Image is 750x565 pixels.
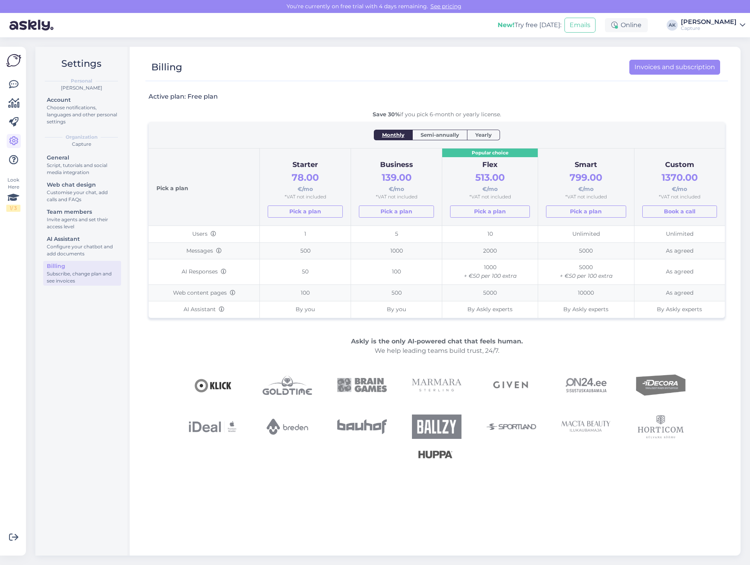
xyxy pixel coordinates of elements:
td: Users [149,226,260,242]
div: Billing [47,262,118,270]
a: AI AssistantConfigure your chatbot and add documents [43,234,121,259]
span: 1370.00 [662,172,698,183]
img: Askly Logo [6,53,21,68]
b: Personal [71,77,92,84]
td: Messages [149,242,260,259]
div: [PERSON_NAME] [42,84,121,92]
td: By you [260,301,351,318]
img: Given [487,360,536,410]
td: 100 [260,284,351,301]
img: Huppa [412,444,461,463]
td: By Askly experts [634,301,725,318]
div: Account [47,96,118,104]
td: 10000 [538,284,634,301]
div: Pick a plan [156,156,252,218]
td: As agreed [634,259,725,284]
span: 139.00 [382,172,412,183]
div: *VAT not included [268,193,343,201]
div: €/mo [359,170,434,193]
img: Sportland [487,413,536,440]
img: Klick [188,360,237,410]
div: €/mo [268,170,343,193]
a: See pricing [428,3,464,10]
b: Askly is the only AI-powered chat that feels human. [351,338,523,345]
div: Custom [642,160,717,171]
td: 100 [351,259,442,284]
img: Breden [263,413,312,440]
img: Ballzy [412,413,461,440]
b: New! [498,21,515,29]
div: Business [359,160,434,171]
td: 5 [351,226,442,242]
div: Web chat design [47,181,118,189]
i: + €50 per 100 extra [464,272,517,279]
a: Team membersInvite agents and set their access level [43,207,121,231]
a: Web chat designCustomise your chat, add calls and FAQs [43,180,121,204]
td: As agreed [634,242,725,259]
td: Unlimited [538,226,634,242]
i: + €50 per 100 extra [560,272,612,279]
td: 1000 [442,259,538,284]
div: Capture [42,141,121,148]
h2: Settings [42,56,121,71]
span: 513.00 [475,172,505,183]
div: AI Assistant [47,235,118,243]
img: bauhof [337,413,387,440]
div: Smart [546,160,626,171]
td: Web content pages [149,284,260,301]
div: Choose notifications, languages and other personal settings [47,104,118,125]
td: AI Responses [149,259,260,284]
div: Look Here [6,176,20,212]
b: Organization [66,134,97,141]
td: 500 [260,242,351,259]
td: 1000 [351,242,442,259]
div: €/mo [546,170,626,193]
img: Mactabeauty [561,413,611,440]
h3: Active plan: Free plan [149,92,218,101]
img: Goldtime [263,360,312,410]
span: Monthly [382,131,404,139]
div: 1 / 3 [6,205,20,212]
div: AK [667,20,678,31]
a: Pick a plan [359,205,434,218]
a: Invoices and subscription [629,60,720,75]
td: By you [351,301,442,318]
div: Subscribe, change plan and see invoices [47,270,118,284]
div: Invite agents and set their access level [47,216,118,230]
div: Capture [681,25,737,31]
td: 5000 [538,259,634,284]
div: Script, tutorials and social media integration [47,162,118,176]
div: Team members [47,208,118,216]
button: Emails [564,18,596,33]
div: Try free [DATE]: [498,20,561,30]
img: Horticom [636,413,686,440]
div: [PERSON_NAME] [681,19,737,25]
div: Popular choice [442,149,538,158]
td: 5000 [538,242,634,259]
div: Flex [450,160,530,171]
div: *VAT not included [359,193,434,201]
div: General [47,154,118,162]
button: Book a call [642,205,717,218]
a: Pick a plan [546,205,626,218]
span: 799.00 [570,172,602,183]
div: €/mo [450,170,530,193]
img: Braingames [337,360,387,410]
td: By Askly experts [538,301,634,318]
div: Starter [268,160,343,171]
a: Pick a plan [450,205,530,218]
td: 1 [260,226,351,242]
a: [PERSON_NAME]Capture [681,19,745,31]
div: Configure your chatbot and add documents [47,243,118,257]
td: By Askly experts [442,301,538,318]
img: IDeal [188,413,237,440]
td: 2000 [442,242,538,259]
td: 5000 [442,284,538,301]
div: We help leading teams build trust, 24/7. [149,337,725,356]
img: Marmarasterling [412,360,461,410]
span: 78.00 [292,172,319,183]
td: 10 [442,226,538,242]
td: AI Assistant [149,301,260,318]
a: Pick a plan [268,205,343,218]
a: BillingSubscribe, change plan and see invoices [43,261,121,286]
